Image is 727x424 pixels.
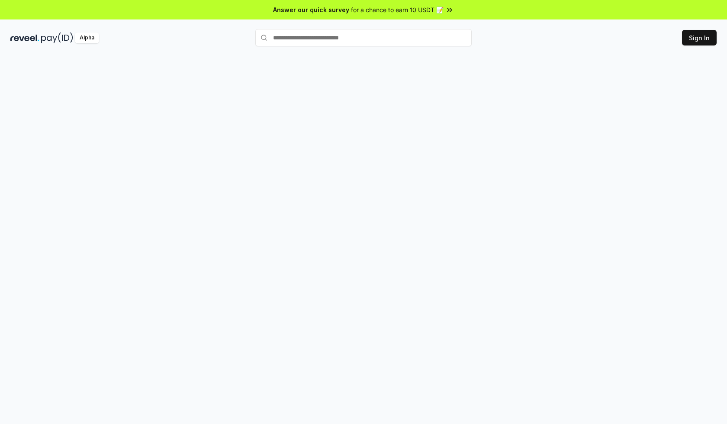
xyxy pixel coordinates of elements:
[351,5,444,14] span: for a chance to earn 10 USDT 📝
[273,5,349,14] span: Answer our quick survey
[10,32,39,43] img: reveel_dark
[41,32,73,43] img: pay_id
[75,32,99,43] div: Alpha
[682,30,717,45] button: Sign In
